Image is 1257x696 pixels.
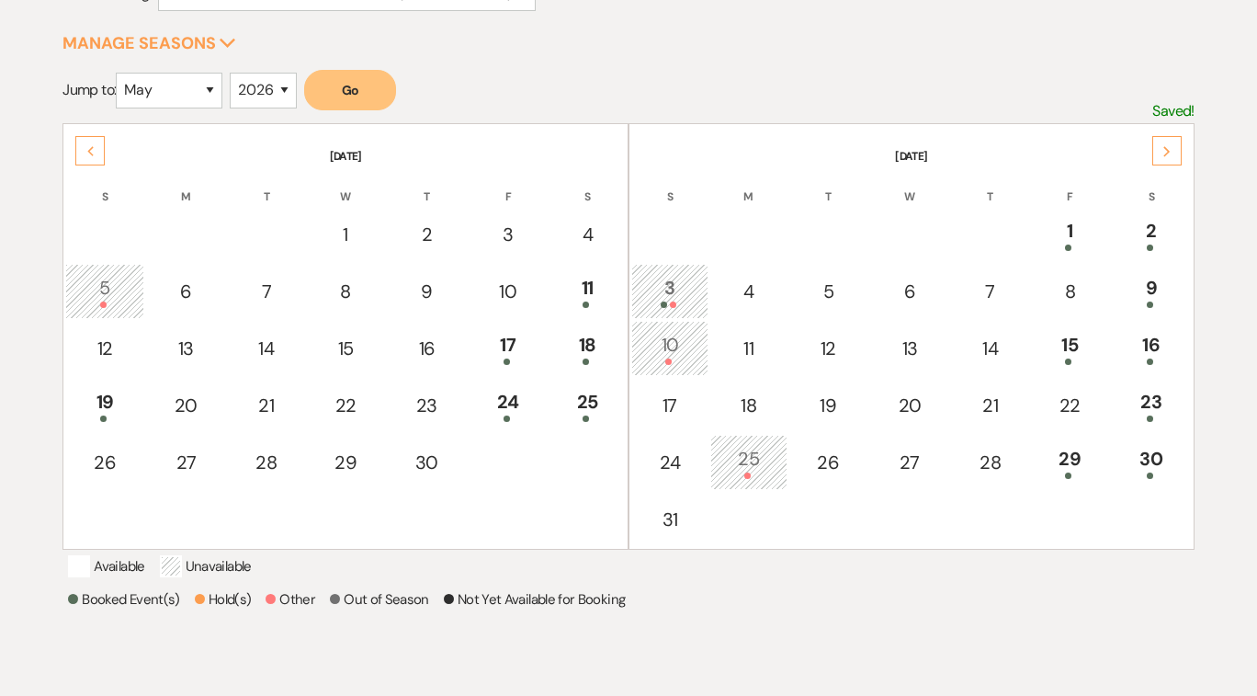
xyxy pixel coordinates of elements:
div: 29 [1040,445,1099,479]
p: Unavailable [160,555,252,577]
th: M [146,166,226,205]
p: Available [68,555,144,577]
div: 27 [879,449,940,476]
div: 11 [720,335,777,362]
div: 6 [156,278,216,305]
div: 10 [479,278,537,305]
span: Jump to: [62,80,116,99]
button: Go [304,70,396,110]
div: 19 [799,392,858,419]
div: 8 [316,278,374,305]
div: 1 [316,221,374,248]
th: W [869,166,950,205]
button: Manage Seasons [62,35,236,51]
div: 28 [238,449,295,476]
th: T [952,166,1029,205]
div: 29 [316,449,374,476]
div: 23 [397,392,457,419]
p: Not Yet Available for Booking [444,588,625,610]
div: 31 [641,506,698,533]
div: 5 [75,274,133,308]
th: T [789,166,868,205]
th: [DATE] [65,126,626,165]
div: 2 [397,221,457,248]
th: S [65,166,143,205]
p: Other [266,588,315,610]
div: 26 [75,449,133,476]
div: 27 [156,449,216,476]
div: 21 [962,392,1019,419]
div: 30 [1121,445,1182,479]
th: F [469,166,547,205]
p: Out of Season [330,588,429,610]
div: 15 [1040,331,1099,365]
div: 21 [238,392,295,419]
div: 4 [720,278,777,305]
div: 17 [641,392,698,419]
div: 12 [75,335,133,362]
div: 26 [799,449,858,476]
p: Hold(s) [195,588,252,610]
p: Booked Event(s) [68,588,179,610]
th: S [549,166,626,205]
div: 22 [316,392,374,419]
div: 13 [879,335,940,362]
div: 25 [559,388,616,422]
div: 30 [397,449,457,476]
div: 13 [156,335,216,362]
p: Saved! [1152,99,1194,123]
div: 7 [962,278,1019,305]
div: 15 [316,335,374,362]
div: 12 [799,335,858,362]
div: 2 [1121,217,1182,251]
div: 16 [1121,331,1182,365]
th: W [306,166,384,205]
div: 25 [720,445,777,479]
div: 24 [479,388,537,422]
th: T [228,166,305,205]
div: 22 [1040,392,1099,419]
div: 3 [641,274,698,308]
div: 10 [641,331,698,365]
div: 4 [559,221,616,248]
div: 19 [75,388,133,422]
div: 14 [238,335,295,362]
th: M [710,166,787,205]
div: 8 [1040,278,1099,305]
div: 18 [720,392,777,419]
div: 20 [879,392,940,419]
div: 17 [479,331,537,365]
div: 23 [1121,388,1182,422]
div: 20 [156,392,216,419]
th: S [631,166,708,205]
div: 16 [397,335,457,362]
th: [DATE] [631,126,1192,165]
div: 9 [1121,274,1182,308]
th: S [1111,166,1192,205]
div: 18 [559,331,616,365]
th: F [1030,166,1109,205]
div: 5 [799,278,858,305]
div: 28 [962,449,1019,476]
div: 3 [479,221,537,248]
div: 24 [641,449,698,476]
th: T [387,166,467,205]
div: 11 [559,274,616,308]
div: 7 [238,278,295,305]
div: 1 [1040,217,1099,251]
div: 6 [879,278,940,305]
div: 14 [962,335,1019,362]
div: 9 [397,278,457,305]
